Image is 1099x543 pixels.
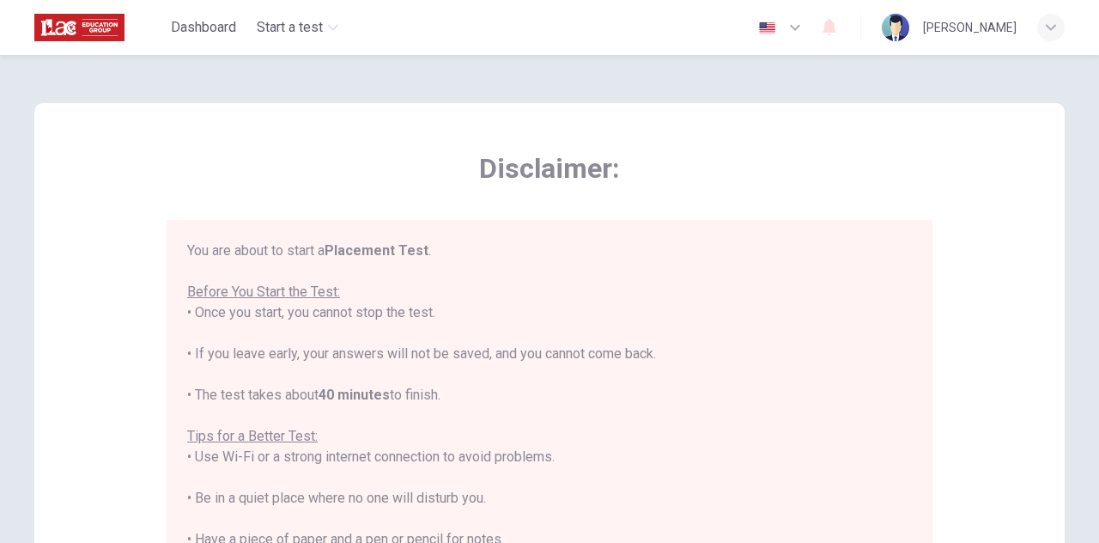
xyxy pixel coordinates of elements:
span: Start a test [257,17,323,38]
u: Before You Start the Test: [187,284,340,300]
u: Tips for a Better Test: [187,428,318,444]
img: Profile picture [882,14,909,41]
b: Placement Test [325,242,428,259]
img: ILAC logo [34,10,124,45]
img: en [756,21,778,34]
div: [PERSON_NAME] [923,17,1017,38]
button: Start a test [250,12,345,43]
span: Disclaimer: [167,151,932,186]
span: Dashboard [171,17,236,38]
b: 40 minutes [319,387,390,403]
button: Dashboard [164,12,243,43]
a: ILAC logo [34,10,164,45]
